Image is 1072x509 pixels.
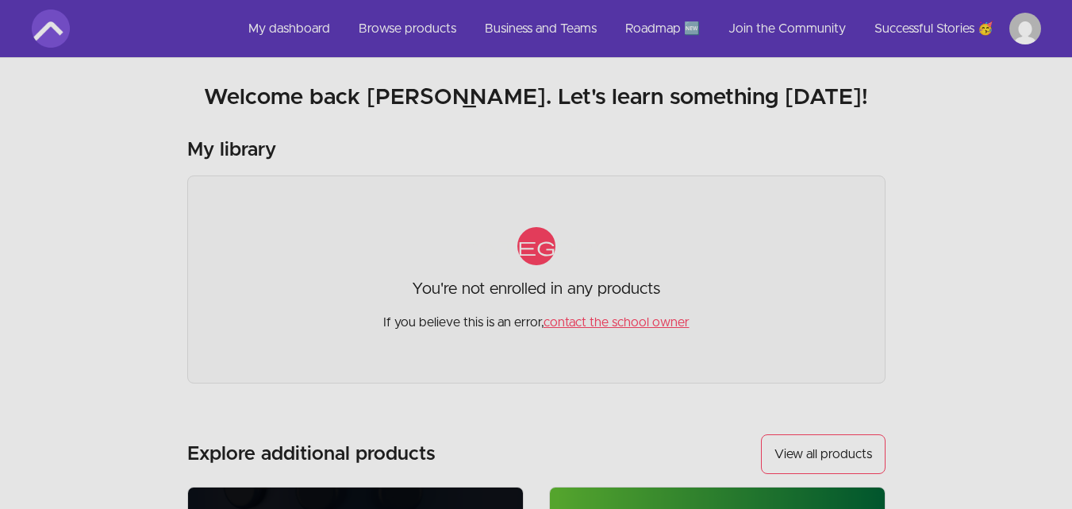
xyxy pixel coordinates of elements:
a: Successful Stories 🥳 [862,10,1006,48]
h2: Welcome back [PERSON_NAME]. Let's learn something [DATE]! [32,83,1041,112]
a: Browse products [346,10,469,48]
a: My dashboard [236,10,343,48]
a: Business and Teams [472,10,609,48]
p: If you believe this is an error, [383,300,690,332]
h3: Explore additional products [187,442,436,467]
img: Amigoscode logo [32,10,70,48]
p: You're not enrolled in any products [412,278,660,300]
a: View all products [761,434,886,474]
span: category [517,227,555,265]
img: Profile image for Syed Asghar Abbas Zaidi [1009,13,1041,44]
h3: My library [187,137,276,163]
a: Roadmap 🆕 [613,10,713,48]
a: contact the school owner [544,316,690,329]
nav: Main [236,10,1041,48]
a: Join the Community [716,10,859,48]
